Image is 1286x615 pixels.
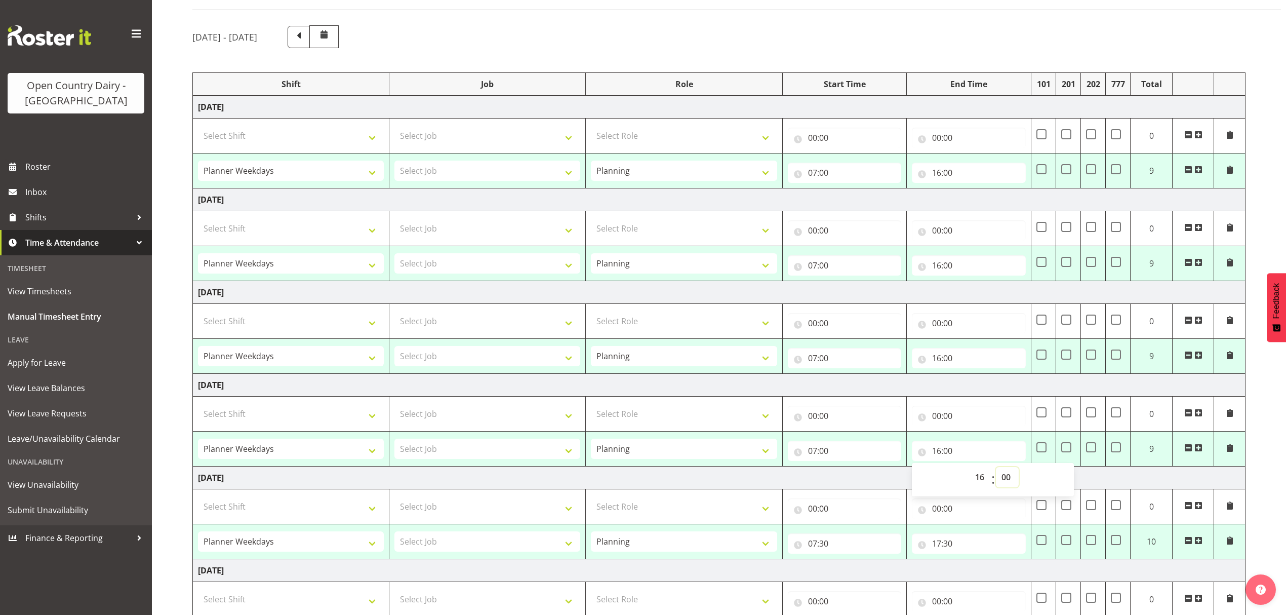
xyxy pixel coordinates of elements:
[25,159,147,174] span: Roster
[591,78,777,90] div: Role
[788,441,902,461] input: Click to select...
[912,128,1026,148] input: Click to select...
[1061,78,1075,90] div: 201
[8,25,91,46] img: Rosterit website logo
[3,426,149,451] a: Leave/Unavailability Calendar
[25,530,132,546] span: Finance & Reporting
[912,406,1026,426] input: Click to select...
[8,309,144,324] span: Manual Timesheet Entry
[3,350,149,375] a: Apply for Leave
[193,374,1245,397] td: [DATE]
[8,380,144,396] span: View Leave Balances
[912,78,1026,90] div: End Time
[788,220,902,241] input: Click to select...
[3,401,149,426] a: View Leave Requests
[25,235,132,250] span: Time & Attendance
[193,559,1245,582] td: [DATE]
[1131,153,1173,188] td: 9
[912,348,1026,368] input: Click to select...
[193,96,1245,119] td: [DATE]
[1267,273,1286,342] button: Feedback - Show survey
[788,313,902,333] input: Click to select...
[18,78,134,108] div: Open Country Dairy - [GEOGRAPHIC_DATA]
[912,255,1026,276] input: Click to select...
[1256,585,1266,595] img: help-xxl-2.png
[1131,397,1173,432] td: 0
[8,406,144,421] span: View Leave Requests
[1272,283,1281,319] span: Feedback
[3,497,149,523] a: Submit Unavailability
[8,355,144,370] span: Apply for Leave
[193,188,1245,211] td: [DATE]
[788,533,902,554] input: Click to select...
[1131,339,1173,374] td: 9
[912,533,1026,554] input: Click to select...
[912,220,1026,241] input: Click to select...
[1131,524,1173,559] td: 10
[912,313,1026,333] input: Click to select...
[198,78,384,90] div: Shift
[912,498,1026,519] input: Click to select...
[788,348,902,368] input: Click to select...
[991,467,995,492] span: :
[1131,119,1173,153] td: 0
[788,591,902,611] input: Click to select...
[788,255,902,276] input: Click to select...
[1131,489,1173,524] td: 0
[788,498,902,519] input: Click to select...
[193,281,1245,304] td: [DATE]
[1131,304,1173,339] td: 0
[1086,78,1100,90] div: 202
[788,406,902,426] input: Click to select...
[394,78,580,90] div: Job
[1111,78,1125,90] div: 777
[8,477,144,492] span: View Unavailability
[25,184,147,200] span: Inbox
[8,431,144,446] span: Leave/Unavailability Calendar
[3,451,149,472] div: Unavailability
[912,163,1026,183] input: Click to select...
[1131,211,1173,246] td: 0
[788,128,902,148] input: Click to select...
[3,472,149,497] a: View Unavailability
[1036,78,1051,90] div: 101
[3,329,149,350] div: Leave
[8,503,144,518] span: Submit Unavailability
[912,441,1026,461] input: Click to select...
[3,375,149,401] a: View Leave Balances
[788,163,902,183] input: Click to select...
[25,210,132,225] span: Shifts
[788,78,902,90] div: Start Time
[3,258,149,279] div: Timesheet
[3,304,149,329] a: Manual Timesheet Entry
[192,31,257,43] h5: [DATE] - [DATE]
[1131,246,1173,281] td: 9
[912,591,1026,611] input: Click to select...
[1136,78,1167,90] div: Total
[1131,432,1173,467] td: 9
[3,279,149,304] a: View Timesheets
[8,284,144,299] span: View Timesheets
[193,467,1245,489] td: [DATE]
